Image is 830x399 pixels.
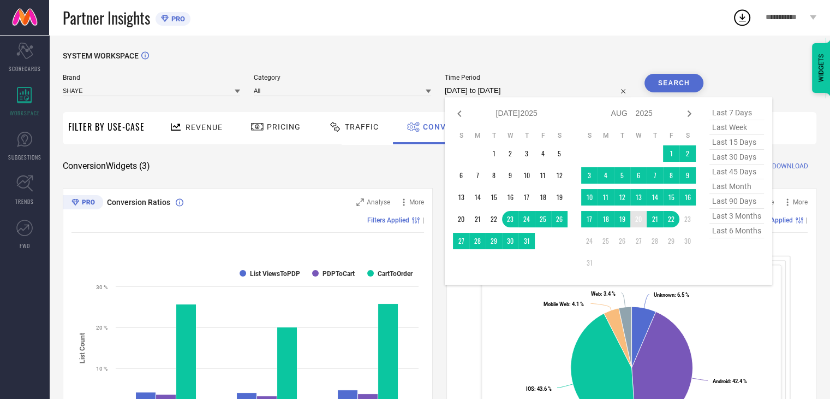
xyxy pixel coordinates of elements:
tspan: Android [713,378,730,384]
td: Mon Jul 21 2025 [469,211,486,227]
td: Sat Jul 05 2025 [551,145,568,162]
td: Wed Aug 13 2025 [630,189,647,206]
span: Partner Insights [63,7,150,29]
td: Tue Jul 29 2025 [486,233,502,249]
td: Mon Aug 04 2025 [598,167,614,184]
span: last 7 days [709,105,764,120]
text: List ViewsToPDP [250,270,300,278]
td: Mon Aug 18 2025 [598,211,614,227]
td: Wed Jul 02 2025 [502,145,518,162]
td: Fri Aug 29 2025 [663,233,679,249]
span: Filter By Use-Case [68,120,145,133]
text: 20 % [96,325,108,331]
span: last 3 months [709,209,764,224]
span: | [806,216,808,224]
td: Sat Aug 09 2025 [679,167,696,184]
td: Thu Aug 21 2025 [647,211,663,227]
td: Tue Jul 01 2025 [486,145,502,162]
span: Conversion Ratios [107,198,170,207]
td: Tue Jul 22 2025 [486,211,502,227]
span: last 6 months [709,224,764,238]
td: Wed Aug 20 2025 [630,211,647,227]
td: Tue Aug 12 2025 [614,189,630,206]
td: Sat Jul 19 2025 [551,189,568,206]
th: Saturday [679,131,696,140]
span: last 30 days [709,150,764,165]
td: Thu Jul 24 2025 [518,211,535,227]
td: Thu Aug 14 2025 [647,189,663,206]
th: Monday [598,131,614,140]
span: SCORECARDS [9,64,41,73]
td: Fri Aug 01 2025 [663,145,679,162]
td: Mon Jul 28 2025 [469,233,486,249]
td: Thu Jul 31 2025 [518,233,535,249]
td: Tue Jul 15 2025 [486,189,502,206]
span: DOWNLOAD [772,161,808,172]
td: Tue Aug 05 2025 [614,167,630,184]
td: Thu Jul 10 2025 [518,167,535,184]
text: : 4.1 % [544,301,584,307]
div: Previous month [453,107,466,120]
td: Fri Jul 04 2025 [535,145,551,162]
td: Wed Jul 09 2025 [502,167,518,184]
td: Sat Jul 12 2025 [551,167,568,184]
td: Wed Aug 06 2025 [630,167,647,184]
span: Traffic [345,122,379,131]
td: Mon Jul 14 2025 [469,189,486,206]
td: Sun Aug 17 2025 [581,211,598,227]
span: Revenue [186,123,223,132]
span: Filters Applied [367,216,409,224]
td: Wed Aug 27 2025 [630,233,647,249]
text: 10 % [96,366,108,372]
tspan: Unknown [654,292,674,298]
td: Sat Aug 02 2025 [679,145,696,162]
span: Conversion Widgets ( 3 ) [63,161,150,172]
th: Sunday [581,131,598,140]
span: More [409,198,424,206]
span: WORKSPACE [10,109,40,117]
td: Sat Aug 23 2025 [679,211,696,227]
th: Saturday [551,131,568,140]
tspan: Web [591,291,601,297]
text: PDPToCart [323,270,355,278]
span: last week [709,120,764,135]
span: More [793,198,808,206]
th: Monday [469,131,486,140]
td: Sat Aug 30 2025 [679,233,696,249]
td: Tue Aug 26 2025 [614,233,630,249]
th: Thursday [518,131,535,140]
span: Category [254,74,431,81]
svg: Zoom [356,198,364,206]
td: Wed Jul 23 2025 [502,211,518,227]
span: last 45 days [709,165,764,179]
text: CartToOrder [378,270,413,278]
text: : 3.4 % [591,291,616,297]
td: Thu Jul 03 2025 [518,145,535,162]
th: Friday [535,131,551,140]
span: SYSTEM WORKSPACE [63,51,139,60]
td: Sun Jul 06 2025 [453,167,469,184]
span: | [422,216,424,224]
td: Sun Jul 13 2025 [453,189,469,206]
td: Fri Aug 15 2025 [663,189,679,206]
td: Fri Jul 18 2025 [535,189,551,206]
span: Conversion [423,122,476,131]
td: Mon Jul 07 2025 [469,167,486,184]
span: last month [709,179,764,194]
th: Wednesday [502,131,518,140]
td: Sat Jul 26 2025 [551,211,568,227]
td: Sun Aug 10 2025 [581,189,598,206]
span: Brand [63,74,240,81]
td: Fri Aug 08 2025 [663,167,679,184]
text: : 6.5 % [654,292,689,298]
span: TRENDS [15,197,34,206]
td: Sun Jul 20 2025 [453,211,469,227]
span: last 90 days [709,194,764,209]
td: Mon Aug 25 2025 [598,233,614,249]
td: Thu Jul 17 2025 [518,189,535,206]
span: PRO [169,15,185,23]
tspan: List Count [79,332,86,363]
span: Pricing [267,122,301,131]
th: Thursday [647,131,663,140]
td: Tue Aug 19 2025 [614,211,630,227]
